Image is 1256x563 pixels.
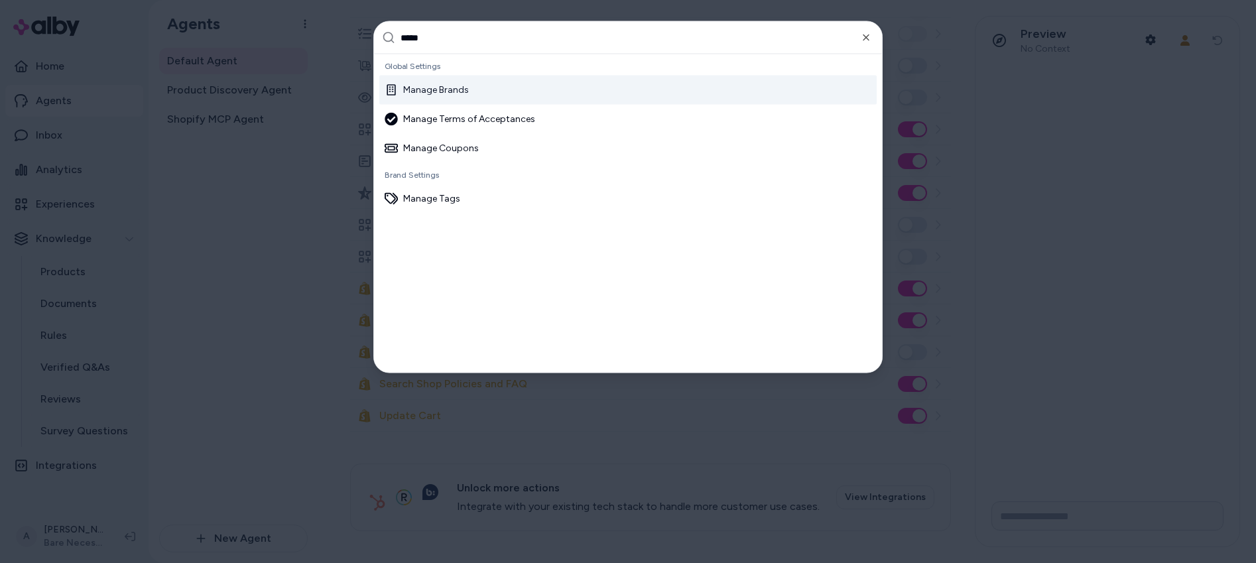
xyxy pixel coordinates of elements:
[385,84,469,97] div: Manage Brands
[385,113,535,126] div: Manage Terms of Acceptances
[385,142,479,155] div: Manage Coupons
[379,166,877,184] div: Brand Settings
[385,192,460,206] div: Manage Tags
[374,54,882,373] div: Suggestions
[379,57,877,76] div: Global Settings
